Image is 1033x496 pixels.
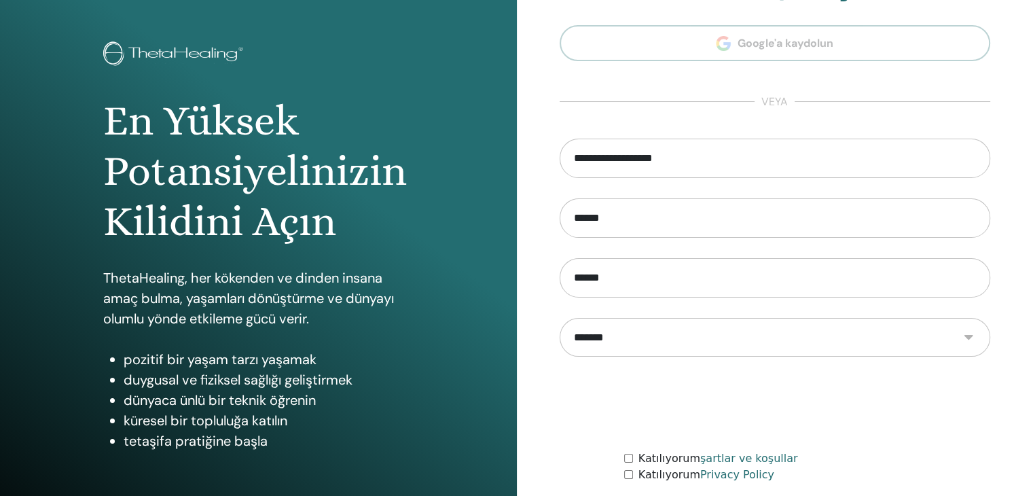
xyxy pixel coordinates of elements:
[755,94,795,110] span: veya
[124,349,414,370] li: pozitif bir yaşam tarzı yaşamak
[672,377,878,430] iframe: reCAPTCHA
[124,431,414,451] li: tetaşifa pratiğine başla
[124,390,414,410] li: dünyaca ünlü bir teknik öğrenin
[700,452,798,465] a: şartlar ve koşullar
[103,96,414,247] h1: En Yüksek Potansiyelinizin Kilidini Açın
[700,468,774,481] a: Privacy Policy
[638,450,798,467] label: Katılıyorum
[124,370,414,390] li: duygusal ve fiziksel sağlığı geliştirmek
[103,268,414,329] p: ThetaHealing, her kökenden ve dinden insana amaç bulma, yaşamları dönüştürme ve dünyayı olumlu yö...
[638,467,774,483] label: Katılıyorum
[124,410,414,431] li: küresel bir topluluğa katılın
